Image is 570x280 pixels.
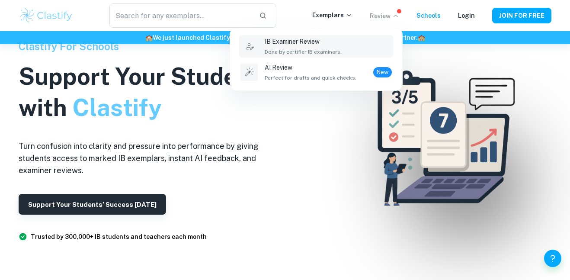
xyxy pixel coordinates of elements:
p: IB Examiner Review [265,37,342,46]
span: New [373,68,392,77]
a: AI ReviewPerfect for drafts and quick checks.New [239,61,394,84]
p: AI Review [265,63,356,72]
a: IB Examiner ReviewDone by certifier IB examiners. [239,35,394,58]
span: Perfect for drafts and quick checks. [265,74,356,82]
span: Done by certifier IB examiners. [265,48,342,56]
